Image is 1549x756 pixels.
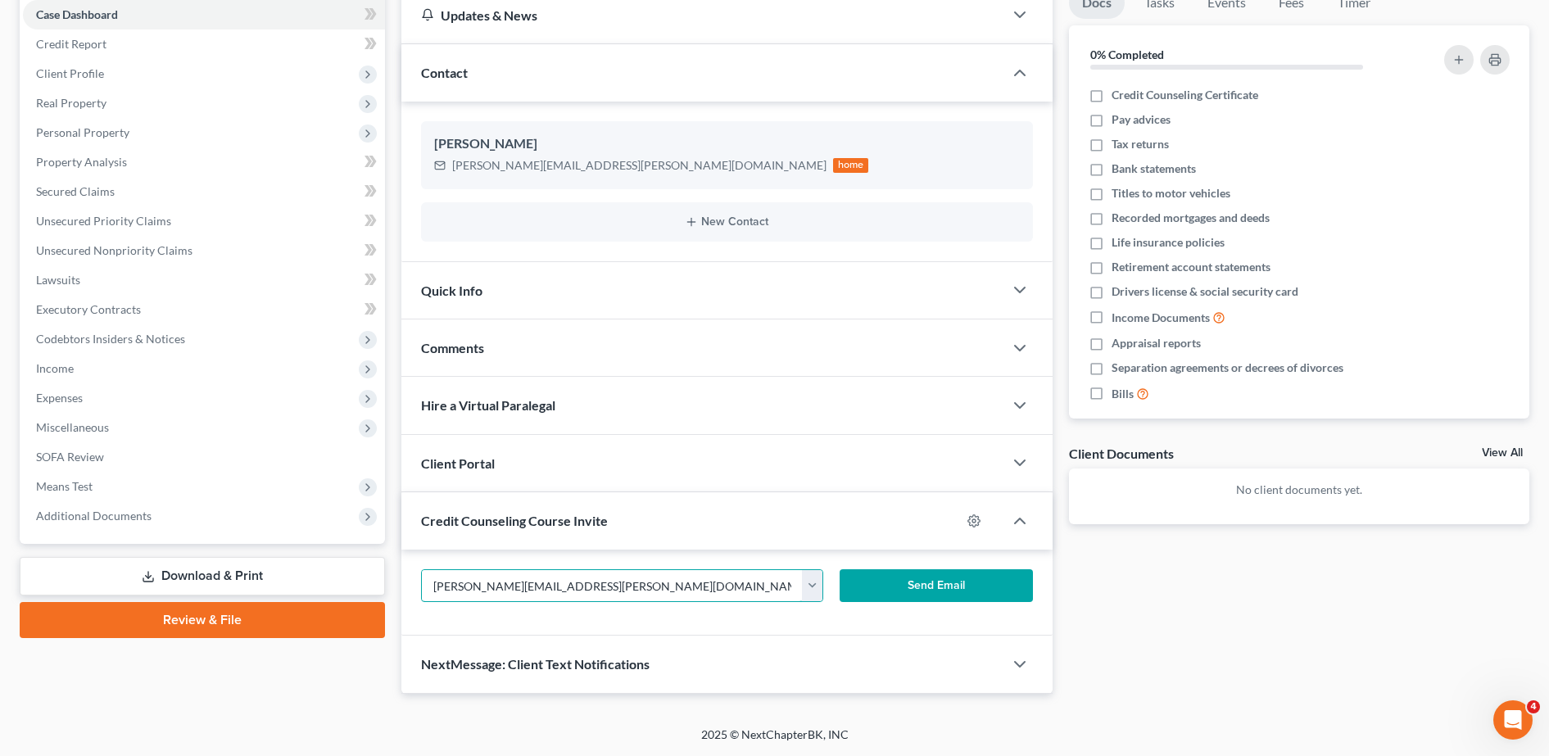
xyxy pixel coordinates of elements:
span: Secured Claims [36,184,115,198]
span: Means Test [36,479,93,493]
div: Updates & News [421,7,984,24]
span: Contact [421,65,468,80]
span: Unsecured Priority Claims [36,214,171,228]
a: Secured Claims [23,177,385,206]
span: SOFA Review [36,450,104,464]
a: Credit Report [23,29,385,59]
a: Review & File [20,602,385,638]
a: Lawsuits [23,265,385,295]
div: home [833,158,869,173]
div: Client Documents [1069,445,1174,462]
span: Real Property [36,96,106,110]
span: Bank statements [1112,161,1196,177]
span: Appraisal reports [1112,335,1201,351]
span: Drivers license & social security card [1112,283,1298,300]
p: No client documents yet. [1082,482,1516,498]
span: NextMessage: Client Text Notifications [421,656,650,672]
span: Tax returns [1112,136,1169,152]
span: Bills [1112,386,1134,402]
span: Credit Report [36,37,106,51]
span: Retirement account statements [1112,259,1270,275]
span: Client Portal [421,455,495,471]
span: Personal Property [36,125,129,139]
span: 4 [1527,700,1540,713]
iframe: Intercom live chat [1493,700,1533,740]
span: Miscellaneous [36,420,109,434]
button: New Contact [434,215,1020,229]
span: Codebtors Insiders & Notices [36,332,185,346]
span: Unsecured Nonpriority Claims [36,243,192,257]
span: Executory Contracts [36,302,141,316]
span: Case Dashboard [36,7,118,21]
span: Lawsuits [36,273,80,287]
a: Download & Print [20,557,385,595]
div: [PERSON_NAME][EMAIL_ADDRESS][PERSON_NAME][DOMAIN_NAME] [452,157,827,174]
span: Income [36,361,74,375]
strong: 0% Completed [1090,48,1164,61]
a: Property Analysis [23,147,385,177]
span: Hire a Virtual Paralegal [421,397,555,413]
div: [PERSON_NAME] [434,134,1020,154]
span: Credit Counseling Course Invite [421,513,608,528]
input: Enter email [422,570,804,601]
a: Executory Contracts [23,295,385,324]
span: Credit Counseling Certificate [1112,87,1258,103]
span: Income Documents [1112,310,1210,326]
span: Titles to motor vehicles [1112,185,1230,201]
span: Pay advices [1112,111,1171,128]
a: Unsecured Priority Claims [23,206,385,236]
span: Separation agreements or decrees of divorces [1112,360,1343,376]
span: Property Analysis [36,155,127,169]
a: View All [1482,447,1523,459]
span: Client Profile [36,66,104,80]
span: Comments [421,340,484,355]
div: 2025 © NextChapterBK, INC [308,727,1242,756]
span: Additional Documents [36,509,152,523]
span: Life insurance policies [1112,234,1225,251]
span: Quick Info [421,283,482,298]
span: Recorded mortgages and deeds [1112,210,1270,226]
button: Send Email [840,569,1033,602]
a: SOFA Review [23,442,385,472]
span: Expenses [36,391,83,405]
a: Unsecured Nonpriority Claims [23,236,385,265]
